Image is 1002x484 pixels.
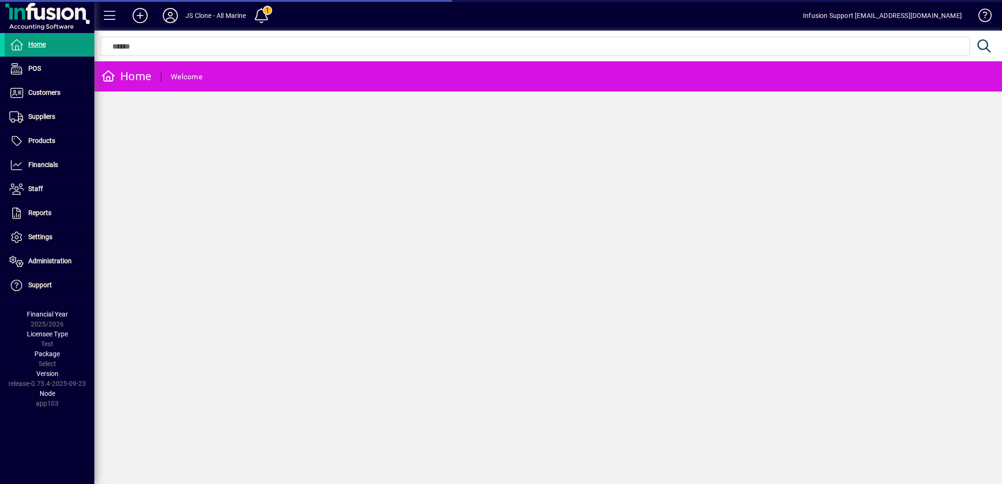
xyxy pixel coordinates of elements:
[28,257,72,265] span: Administration
[28,281,52,289] span: Support
[155,7,185,24] button: Profile
[101,69,151,84] div: Home
[34,350,60,358] span: Package
[125,7,155,24] button: Add
[28,65,41,72] span: POS
[28,113,55,120] span: Suppliers
[803,8,962,23] div: Infusion Support [EMAIL_ADDRESS][DOMAIN_NAME]
[5,81,94,105] a: Customers
[5,225,94,249] a: Settings
[185,8,246,23] div: JS Clone - All Marine
[28,41,46,48] span: Home
[5,177,94,201] a: Staff
[28,161,58,168] span: Financials
[5,153,94,177] a: Financials
[5,105,94,129] a: Suppliers
[27,330,68,338] span: Licensee Type
[5,201,94,225] a: Reports
[28,233,52,241] span: Settings
[28,209,51,217] span: Reports
[971,2,990,33] a: Knowledge Base
[28,185,43,192] span: Staff
[5,57,94,81] a: POS
[27,310,68,318] span: Financial Year
[28,137,55,144] span: Products
[5,250,94,273] a: Administration
[5,274,94,297] a: Support
[5,129,94,153] a: Products
[40,390,55,397] span: Node
[36,370,58,377] span: Version
[28,89,60,96] span: Customers
[171,69,202,84] div: Welcome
